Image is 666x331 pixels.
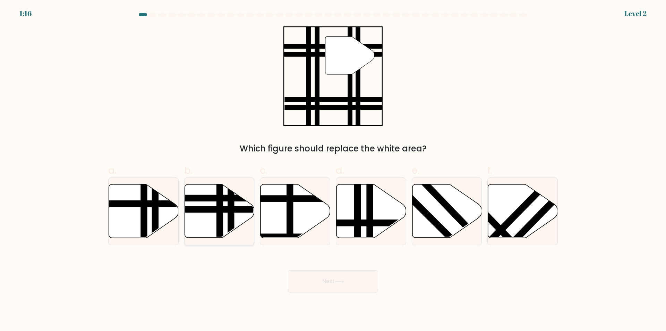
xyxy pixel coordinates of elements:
[184,164,193,177] span: b.
[624,8,647,19] div: Level 2
[19,8,32,19] div: 1:16
[288,270,378,292] button: Next
[108,164,117,177] span: a.
[325,36,375,74] g: "
[112,142,554,155] div: Which figure should replace the white area?
[412,164,419,177] span: e.
[260,164,267,177] span: c.
[487,164,492,177] span: f.
[336,164,344,177] span: d.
